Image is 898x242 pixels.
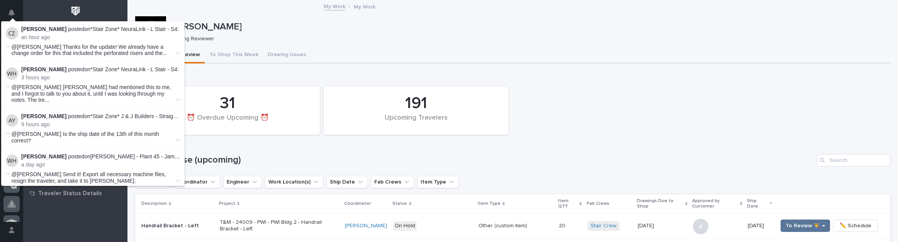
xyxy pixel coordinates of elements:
[21,26,180,33] p: posted on :
[354,2,375,10] p: My Work
[21,113,180,120] p: posted on :
[23,187,127,199] a: Traveler Status Details
[393,221,417,231] div: On Hold
[392,199,407,208] p: Status
[781,220,830,232] button: To Review 👨‍🏭 →
[558,197,578,211] p: Item QTY
[840,221,871,230] span: ✏️ Schedule
[169,21,887,33] p: [PERSON_NAME]
[747,197,767,211] p: Ship Date
[21,113,66,119] strong: [PERSON_NAME]
[21,153,66,160] strong: [PERSON_NAME]
[265,176,323,188] button: Work Location(s)
[12,171,166,184] span: @[PERSON_NAME] Send it! Export all necessary machine files, resign the traveler, and take it to [...
[344,199,371,208] p: Coordinator
[478,199,501,208] p: Item Type
[135,213,890,238] tr: Handrail Bracket - LeftT&M - 24009 - PWI - PWI Bldg 2 - Handrail Bracket - Left[PERSON_NAME] On H...
[591,223,616,229] a: Stair Crew
[345,223,387,229] a: [PERSON_NAME]
[90,153,194,160] a: [PERSON_NAME] - Plant 45 - Jamb Lifters
[90,66,177,72] a: *Stair Zone* NeuraLink - L Stair - S4
[6,154,18,167] img: Weston Hochstetler
[21,26,66,32] strong: [PERSON_NAME]
[817,154,890,166] input: Search
[38,190,102,197] p: Traveler Status Details
[148,94,307,113] div: 31
[220,219,339,232] p: T&M - 24009 - PWI - PWI Bldg 2 - Handrail Bracket - Left
[21,66,66,72] strong: [PERSON_NAME]
[6,67,18,80] img: Wynne Hochstetler
[21,34,180,41] p: an hour ago
[479,223,553,229] p: Other (custom item)
[12,44,175,57] span: @[PERSON_NAME] Thanks for the update! We already have a change order for this that included the p...
[21,161,180,168] p: a day ago
[169,36,884,42] p: Drawing Reviewer
[90,26,177,32] a: *Stair Zone* NeuraLink - L Stair - S4
[68,4,83,18] img: Workspace Logo
[638,221,655,229] p: [DATE]
[90,113,190,119] a: *Stair Zone* J & J Builders - Straight Stair
[6,27,18,39] img: Cole Ziegler
[417,176,459,188] button: Item Type
[326,176,368,188] button: Ship Date
[692,197,738,211] p: Approved by Customer
[3,5,20,21] button: Notifications
[337,94,495,113] div: 191
[748,223,771,229] p: [DATE]
[141,199,167,208] p: Description
[219,199,235,208] p: Project
[587,199,609,208] p: Fab Crews
[148,114,307,130] div: ⏰ Overdue Upcoming ⏰
[21,153,180,160] p: posted on :
[324,2,345,10] a: My Work
[173,176,220,188] button: Coordinator
[263,47,311,64] button: Drawing Issues
[6,114,18,127] img: Adam Yutzy
[205,47,263,64] button: To Shop This Week
[12,131,159,144] span: @[PERSON_NAME] Is the ship date of the 13th of this month correct?
[637,197,683,211] p: Drawings Due to Shop
[135,154,814,166] h1: Design Phase (upcoming)
[21,121,180,128] p: 9 hours ago
[21,66,180,73] p: posted on :
[141,223,214,229] p: Handrail Bracket - Left
[12,84,175,103] span: @[PERSON_NAME] [PERSON_NAME] had mentioned this to me, and I forgot to talk to you about it, unti...
[337,114,495,130] div: Upcoming Travelers
[559,221,567,229] p: 20
[371,176,414,188] button: Fab Crews
[223,176,262,188] button: Engineer
[786,221,825,230] span: To Review 👨‍🏭 →
[21,74,180,81] p: 3 hours ago
[833,220,878,232] button: ✏️ Schedule
[177,47,205,64] button: Review
[10,9,20,22] div: Notifications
